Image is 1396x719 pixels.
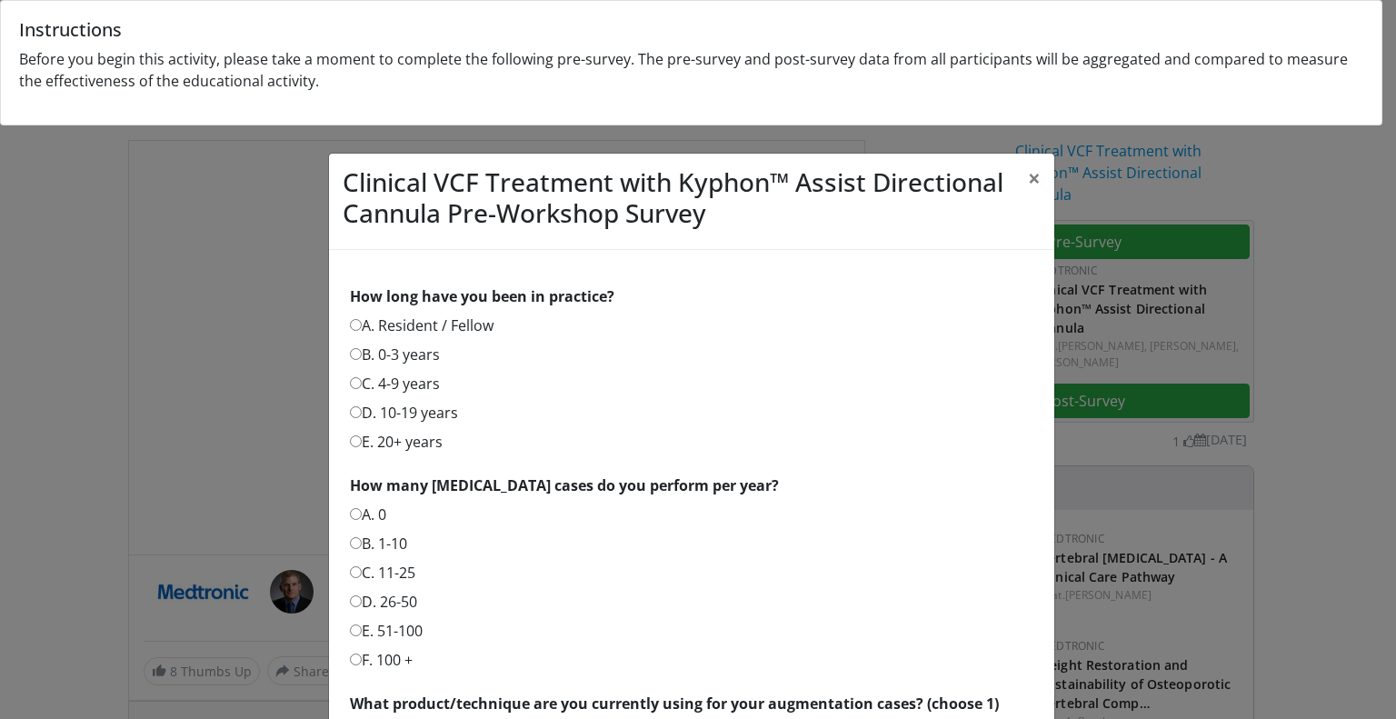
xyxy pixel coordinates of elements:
input: E. 20+ years [350,435,362,447]
p: Before you begin this activity, please take a moment to complete the following pre-survey. The pr... [19,48,1363,92]
strong: What product/technique are you currently using for your augmentation cases? (choose 1) [350,694,999,714]
input: B. 1-10 [350,537,362,549]
label: E. 20+ years [350,431,443,453]
input: C. 4-9 years [350,377,362,389]
input: F. 100 + [350,654,362,665]
strong: How many [MEDICAL_DATA] cases do you perform per year? [350,475,779,495]
label: F. 100 + [350,649,413,671]
label: A. 0 [350,504,386,525]
input: D. 26-50 [350,595,362,607]
input: C. 11-25 [350,566,362,578]
label: D. 10-19 years [350,402,458,424]
strong: How long have you been in practice? [350,286,614,306]
label: D. 26-50 [350,591,417,613]
label: C. 4-9 years [350,373,440,394]
h3: Clinical VCF Treatment with Kyphon™ Assist Directional Cannula Pre-Workshop Survey [343,167,1014,228]
input: A. Resident / Fellow [350,319,362,331]
label: B. 0-3 years [350,344,440,365]
label: B. 1-10 [350,533,407,554]
input: D. 10-19 years [350,406,362,418]
label: A. Resident / Fellow [350,315,494,336]
button: × [1014,154,1054,203]
label: C. 11-25 [350,562,415,584]
h5: Instructions [19,19,1363,41]
input: A. 0 [350,508,362,520]
label: E. 51-100 [350,620,423,642]
input: B. 0-3 years [350,348,362,360]
input: E. 51-100 [350,624,362,636]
